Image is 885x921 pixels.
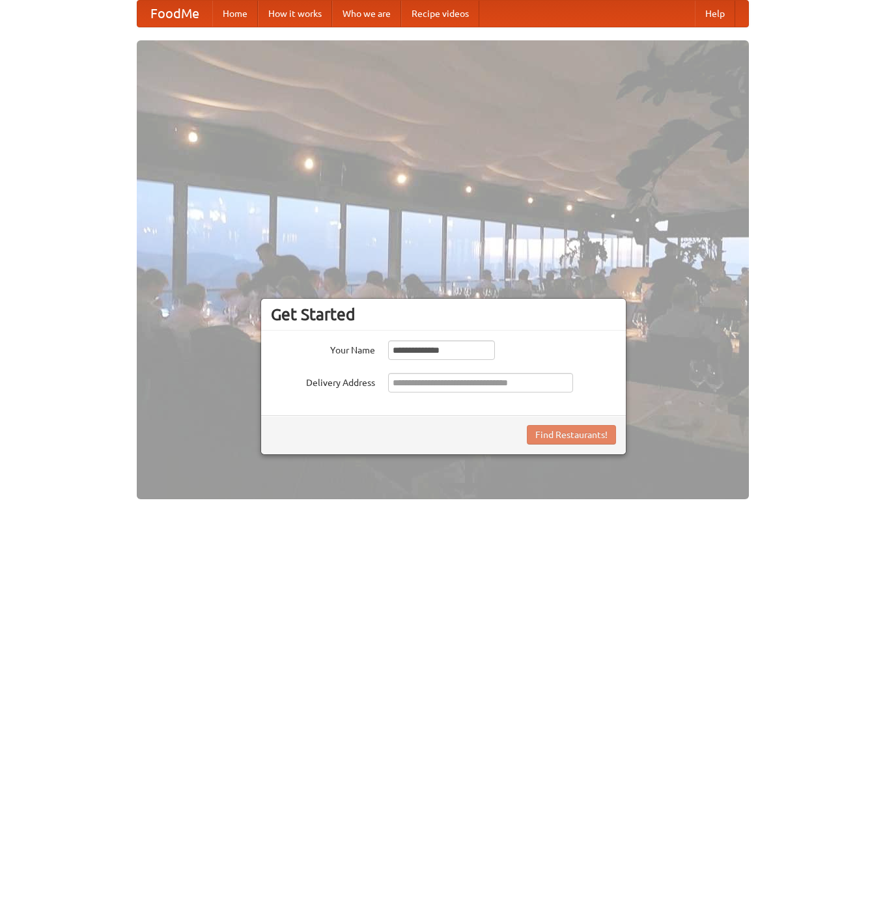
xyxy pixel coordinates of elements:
[258,1,332,27] a: How it works
[271,305,616,324] h3: Get Started
[271,340,375,357] label: Your Name
[332,1,401,27] a: Who we are
[401,1,479,27] a: Recipe videos
[695,1,735,27] a: Help
[212,1,258,27] a: Home
[271,373,375,389] label: Delivery Address
[137,1,212,27] a: FoodMe
[527,425,616,445] button: Find Restaurants!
